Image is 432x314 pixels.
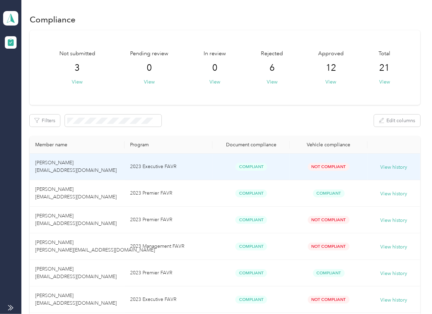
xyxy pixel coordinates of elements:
[125,207,213,233] td: 2023 Premier FAVR
[313,189,345,197] span: Compliant
[209,78,220,86] button: View
[212,62,217,73] span: 0
[235,296,267,304] span: Compliant
[218,142,284,148] div: Document compliance
[393,275,432,314] iframe: Everlance-gr Chat Button Frame
[35,239,155,253] span: [PERSON_NAME] [PERSON_NAME][EMAIL_ADDRESS][DOMAIN_NAME]
[30,115,60,127] button: Filters
[235,189,267,197] span: Compliant
[374,115,420,127] button: Edit columns
[380,190,407,198] button: View history
[235,269,267,277] span: Compliant
[380,217,407,224] button: View history
[147,62,152,73] span: 0
[125,154,213,180] td: 2023 Executive FAVR
[235,243,267,251] span: Compliant
[267,78,277,86] button: View
[35,186,117,200] span: [PERSON_NAME] [EMAIL_ADDRESS][DOMAIN_NAME]
[130,50,169,58] span: Pending review
[318,50,344,58] span: Approved
[326,62,336,73] span: 12
[35,293,117,306] span: [PERSON_NAME] [EMAIL_ADDRESS][DOMAIN_NAME]
[125,136,213,154] th: Program
[326,78,336,86] button: View
[308,296,350,304] span: Not Compliant
[269,62,275,73] span: 6
[380,270,407,277] button: View history
[261,50,283,58] span: Rejected
[144,78,155,86] button: View
[30,16,76,23] h1: Compliance
[380,243,407,251] button: View history
[204,50,226,58] span: In review
[125,260,213,286] td: 2023 Premier FAVR
[72,78,83,86] button: View
[380,62,390,73] span: 21
[35,213,117,226] span: [PERSON_NAME] [EMAIL_ADDRESS][DOMAIN_NAME]
[379,50,391,58] span: Total
[308,243,350,251] span: Not Compliant
[235,216,267,224] span: Compliant
[35,160,117,173] span: [PERSON_NAME] [EMAIL_ADDRESS][DOMAIN_NAME]
[295,142,362,148] div: Vehicle compliance
[35,266,117,279] span: [PERSON_NAME] [EMAIL_ADDRESS][DOMAIN_NAME]
[59,50,95,58] span: Not submitted
[75,62,80,73] span: 3
[125,286,213,313] td: 2023 Executive FAVR
[125,233,213,260] td: 2023 Management FAVR
[308,163,350,171] span: Not Compliant
[380,164,407,171] button: View history
[235,163,267,171] span: Compliant
[125,180,213,207] td: 2023 Premier FAVR
[30,136,125,154] th: Member name
[313,269,345,277] span: Compliant
[379,78,390,86] button: View
[380,296,407,304] button: View history
[308,216,350,224] span: Not Compliant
